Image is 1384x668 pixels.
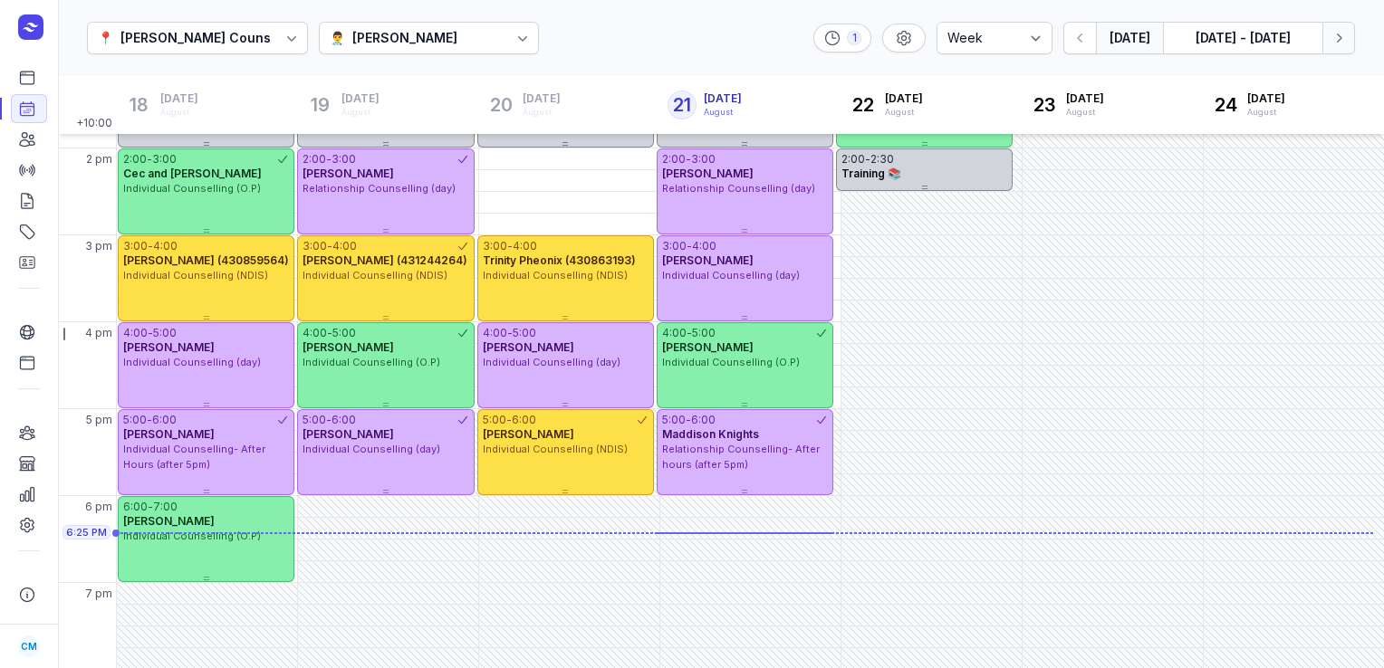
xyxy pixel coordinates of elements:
span: Individual Counselling (day) [303,443,440,455]
span: Individual Counselling (NDIS) [123,269,268,282]
div: - [686,152,691,167]
div: 3:00 [123,239,148,253]
span: Relationship Counselling (day) [662,182,815,195]
div: - [507,239,513,253]
div: 4:00 [483,326,507,340]
span: Cec and [PERSON_NAME] [123,167,262,180]
div: - [865,152,870,167]
div: 4:00 [153,239,178,253]
div: 2:00 [303,152,326,167]
div: 6:00 [332,413,356,427]
span: [DATE] [341,91,380,106]
span: 4 pm [85,326,112,340]
span: Individual Counselling- After Hours (after 5pm) [123,443,265,471]
div: 7:00 [153,500,178,514]
span: [DATE] [704,91,742,106]
div: August [160,106,198,119]
span: [PERSON_NAME] [662,167,754,180]
span: Relationship Counselling (day) [303,182,456,195]
div: [PERSON_NAME] Counselling [120,27,306,49]
span: [DATE] [1247,91,1285,106]
span: [PERSON_NAME] [483,427,574,441]
div: 4:00 [303,326,327,340]
span: [PERSON_NAME] (430859564) [123,253,289,267]
div: 2:30 [870,152,894,167]
div: - [687,326,692,340]
div: 👨‍⚕️ [330,27,345,49]
span: [PERSON_NAME] [123,340,215,354]
div: 19 [305,91,334,119]
span: Trinity Pheonix (430863193) [483,253,636,267]
div: 5:00 [153,326,177,340]
span: 3 pm [85,239,112,253]
div: - [507,326,513,340]
span: Relationship Counselling- After hours (after 5pm) [662,443,820,471]
div: 2:00 [123,152,147,167]
div: - [326,152,332,167]
div: - [686,413,691,427]
div: 📍 [98,27,113,49]
div: 18 [124,91,153,119]
span: [DATE] [160,91,198,106]
div: 5:00 [123,413,147,427]
span: Individual Counselling (NDIS) [483,269,628,282]
span: Individual Counselling (day) [662,269,800,282]
span: [DATE] [885,91,923,106]
span: [PERSON_NAME] [303,167,394,180]
div: 4:00 [123,326,148,340]
div: 24 [1211,91,1240,119]
div: - [327,239,332,253]
div: 4:00 [332,239,357,253]
span: Individual Counselling (NDIS) [303,269,447,282]
button: [DATE] - [DATE] [1163,22,1322,54]
div: - [147,413,152,427]
div: 6:00 [123,500,148,514]
div: August [704,106,742,119]
button: [DATE] [1096,22,1163,54]
span: +10:00 [76,116,116,134]
span: [PERSON_NAME] (431244264) [303,253,467,267]
div: - [147,152,152,167]
div: 4:00 [513,239,537,253]
div: 23 [1030,91,1059,119]
span: 6 pm [85,500,112,514]
div: August [885,106,923,119]
div: [PERSON_NAME] [352,27,457,49]
span: [PERSON_NAME] [123,514,215,528]
div: 4:00 [692,239,716,253]
span: Individual Counselling (day) [123,356,261,368]
div: 6:00 [152,413,177,427]
span: [PERSON_NAME] [662,253,754,267]
div: 5:00 [483,413,506,427]
div: 3:00 [691,152,716,167]
div: - [687,239,692,253]
div: - [148,326,153,340]
div: 3:00 [332,152,356,167]
span: [PERSON_NAME] [662,340,754,354]
div: 2:00 [662,152,686,167]
div: 3:00 [152,152,177,167]
div: - [327,326,332,340]
span: [PERSON_NAME] [303,340,394,354]
span: 2 pm [86,152,112,167]
div: 6:00 [691,413,716,427]
span: [DATE] [1066,91,1104,106]
span: [PERSON_NAME] [303,427,394,441]
div: - [506,413,512,427]
div: 20 [486,91,515,119]
div: 1 [847,31,861,45]
div: August [1066,106,1104,119]
div: 6:00 [512,413,536,427]
span: Training 📚 [841,167,901,180]
div: 2:00 [841,152,865,167]
div: 5:00 [303,413,326,427]
div: 4:00 [662,326,687,340]
div: 5:00 [692,326,716,340]
div: 3:00 [303,239,327,253]
div: - [148,500,153,514]
span: Individual Counselling (NDIS) [483,443,628,455]
span: Individual Counselling (O.P) [662,356,800,368]
span: 5 pm [86,413,112,427]
div: 3:00 [483,239,507,253]
div: 5:00 [513,326,536,340]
